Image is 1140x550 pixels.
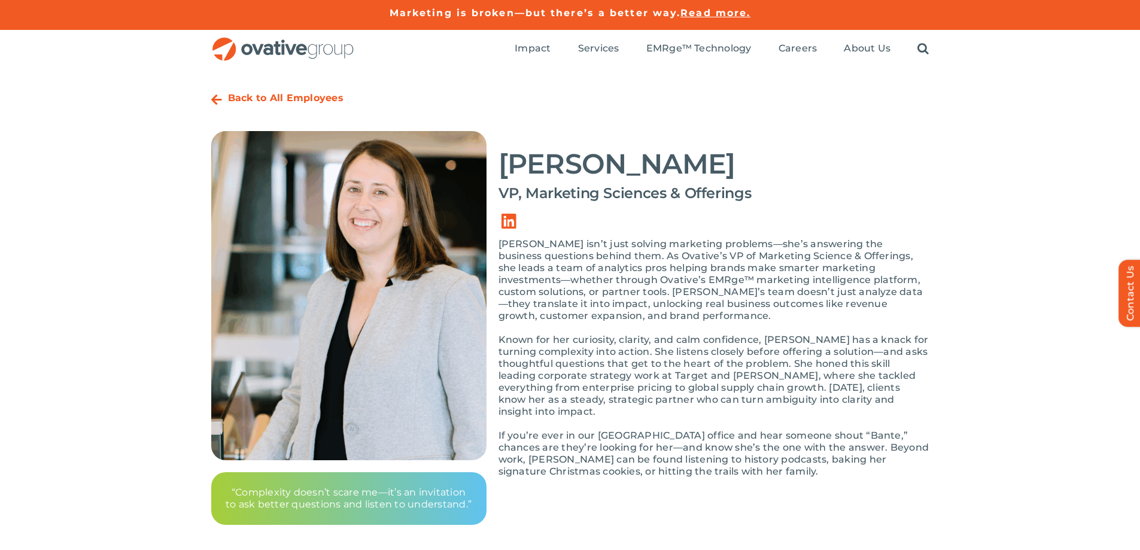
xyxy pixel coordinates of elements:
span: Impact [515,42,551,54]
a: EMRge™ Technology [646,42,752,56]
h2: [PERSON_NAME] [498,149,929,179]
p: If you’re ever in our [GEOGRAPHIC_DATA] office and hear someone shout “Bante,” chances are they’r... [498,430,929,478]
h4: VP, Marketing Sciences & Offerings [498,185,929,202]
p: [PERSON_NAME] isn’t just solving marketing problems—she’s answering the business questions behind... [498,238,929,322]
a: Marketing is broken—but there’s a better way. [390,7,681,19]
a: Services [578,42,619,56]
p: “Complexity doesn’t scare me—it’s an invitation to ask better questions and listen to understand.” [226,487,472,511]
img: 2 [211,131,487,460]
p: Known for her curiosity, clarity, and calm confidence, [PERSON_NAME] has a knack for turning comp... [498,334,929,418]
a: Careers [779,42,817,56]
span: EMRge™ Technology [646,42,752,54]
a: About Us [844,42,890,56]
a: Link to https://ovative.com/about-us/people/ [211,94,222,106]
span: Careers [779,42,817,54]
a: Search [917,42,929,56]
a: Link to https://www.linkedin.com/in/kate-bante-a793376/ [493,205,526,238]
span: Services [578,42,619,54]
a: Read more. [680,7,750,19]
a: Back to All Employees [228,92,343,104]
span: About Us [844,42,890,54]
a: OG_Full_horizontal_RGB [211,36,355,47]
nav: Menu [515,30,929,68]
a: Impact [515,42,551,56]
